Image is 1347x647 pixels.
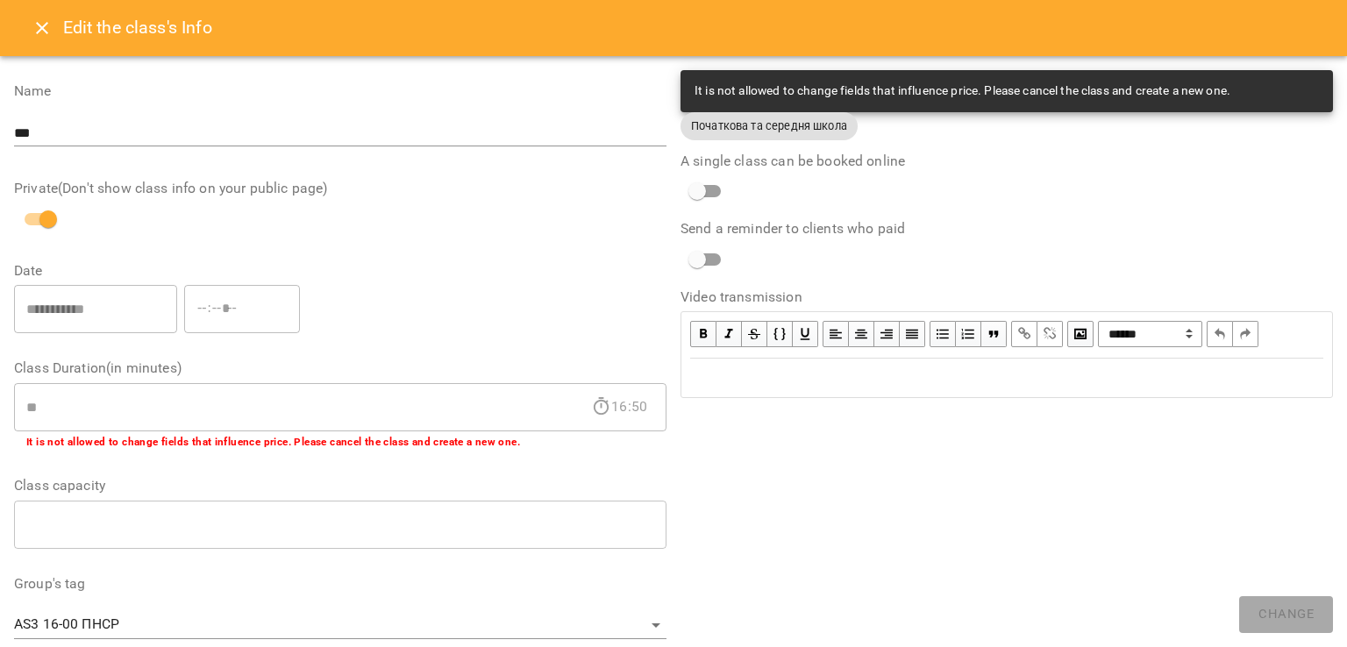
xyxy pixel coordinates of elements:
label: Group's tag [14,577,666,591]
button: Image [1067,321,1094,347]
button: OL [956,321,981,347]
button: Italic [716,321,742,347]
label: A single class can be booked online [681,154,1333,168]
button: Strikethrough [742,321,767,347]
span: Початкова та середня школа [681,117,858,134]
button: Link [1011,321,1037,347]
label: Private(Don't show class info on your public page) [14,181,666,196]
label: Class capacity [14,479,666,493]
button: Align Justify [900,321,925,347]
label: Send a reminder to clients who paid [681,222,1333,236]
button: Blockquote [981,321,1007,347]
label: Date [14,264,666,278]
button: Redo [1233,321,1258,347]
label: Class Duration(in minutes) [14,361,666,375]
button: Underline [793,321,818,347]
b: It is not allowed to change fields that influence price. Please cancel the class and create a new... [26,436,520,448]
button: Bold [690,321,716,347]
span: Normal [1098,321,1202,347]
button: Align Center [849,321,874,347]
div: It is not allowed to change fields that influence price. Please cancel the class and create a new... [695,75,1230,107]
h6: Edit the class's Info [63,14,212,41]
button: Align Right [874,321,900,347]
label: Name [14,84,666,98]
select: Block type [1098,321,1202,347]
label: Video transmission [681,290,1333,304]
div: AS3 16-00 ПНСР [14,611,666,639]
button: Undo [1207,321,1233,347]
button: Align Left [823,321,849,347]
div: Edit text [682,359,1331,396]
button: Remove Link [1037,321,1063,347]
button: Monospace [767,321,793,347]
button: UL [930,321,956,347]
button: Close [21,7,63,49]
